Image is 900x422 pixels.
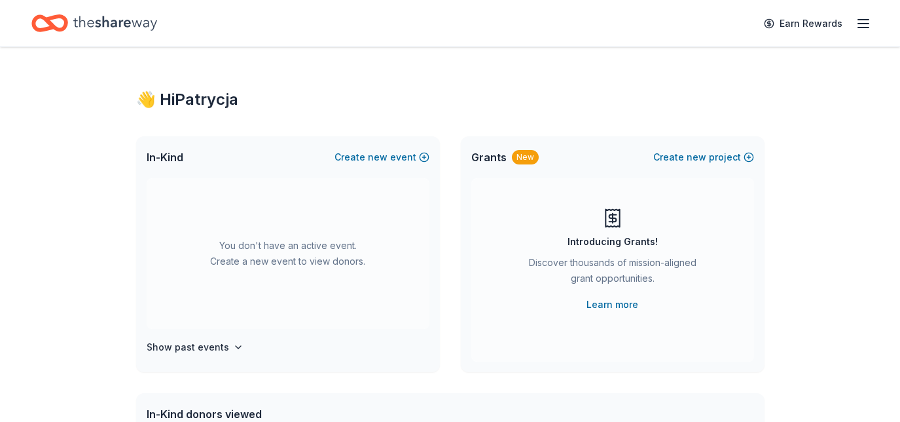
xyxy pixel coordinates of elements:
[147,149,183,165] span: In-Kind
[687,149,706,165] span: new
[334,149,429,165] button: Createnewevent
[512,150,539,164] div: New
[653,149,754,165] button: Createnewproject
[471,149,507,165] span: Grants
[147,339,229,355] h4: Show past events
[524,255,702,292] div: Discover thousands of mission-aligned grant opportunities.
[147,178,429,329] div: You don't have an active event. Create a new event to view donors.
[147,339,243,355] button: Show past events
[586,297,638,313] a: Learn more
[368,149,387,165] span: new
[756,12,850,35] a: Earn Rewards
[147,406,441,422] div: In-Kind donors viewed
[136,89,765,110] div: 👋 Hi Patrycja
[567,234,658,250] div: Introducing Grants!
[31,8,157,39] a: Home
